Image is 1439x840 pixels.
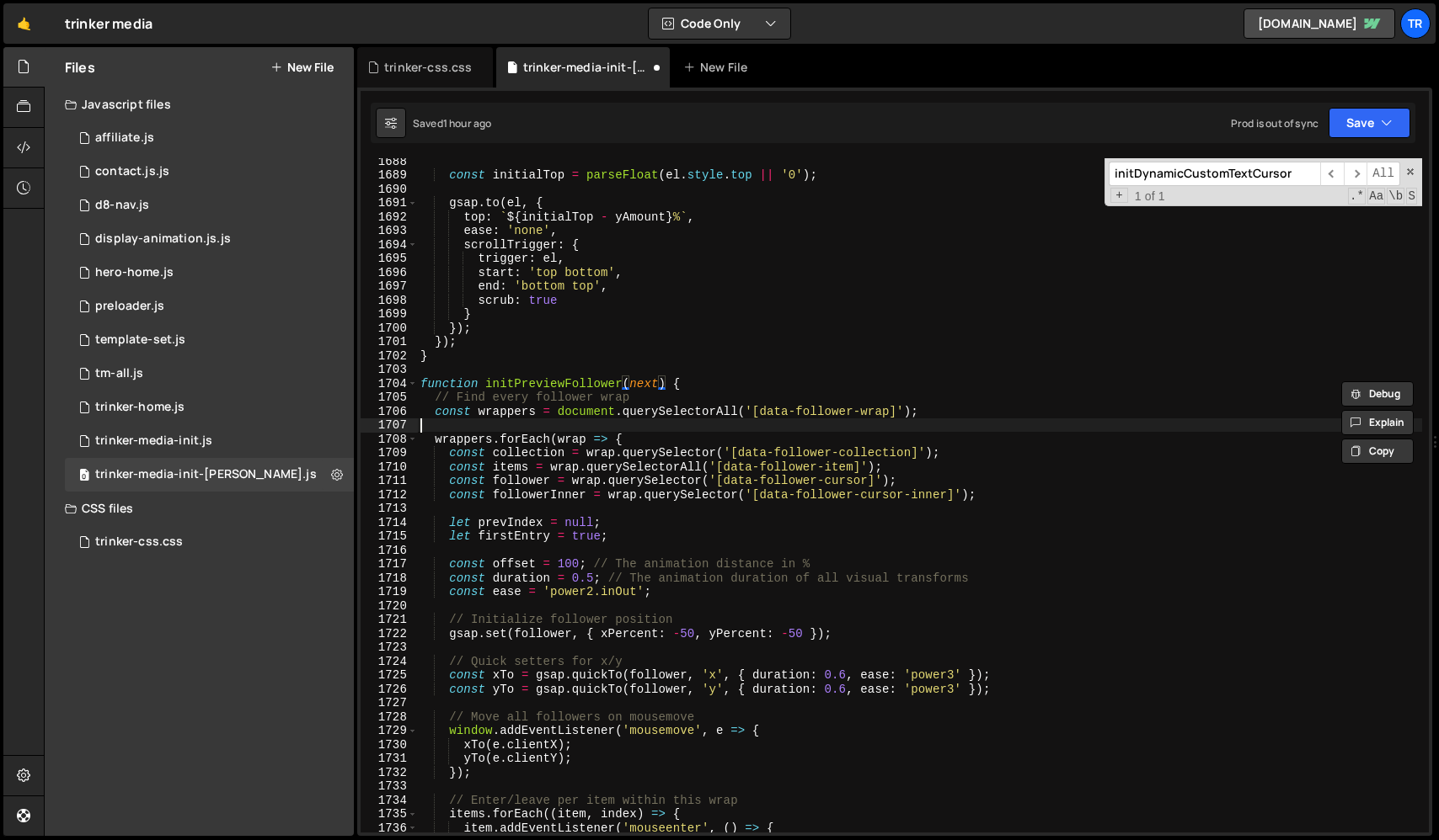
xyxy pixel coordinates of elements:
div: preloader.js [95,299,164,314]
span: Alt-Enter [1367,162,1400,186]
span: 1 of 1 [1128,189,1172,204]
div: 1731 [361,752,418,766]
div: 1710 [361,460,418,475]
div: 1708 [361,433,418,447]
button: Copy [1341,439,1414,464]
div: 1722 [361,627,418,641]
span: Toggle Replace mode [1110,188,1128,204]
div: 7205/28199.js [65,290,354,323]
div: trinker-css.css [384,59,472,76]
div: 7205/38058.js [65,458,354,492]
div: 1709 [361,446,418,460]
button: New File [270,61,334,74]
a: [DOMAIN_NAME] [1244,8,1395,39]
div: trinker media [65,13,152,34]
div: 7205/28029.js [65,256,354,290]
button: Save [1329,108,1410,138]
div: 1694 [361,238,418,253]
div: 7205/29316.css [65,525,354,559]
div: 1690 [361,183,418,197]
a: 🤙 [3,3,45,44]
div: trinker-media-init-[PERSON_NAME].js [523,59,650,76]
span: ​ [1320,162,1344,186]
div: 1729 [361,724,418,738]
div: 1689 [361,168,418,183]
div: 1688 [361,155,418,169]
input: Search for [1109,162,1320,186]
div: 1701 [361,335,418,349]
div: 1723 [361,641,418,655]
div: 1712 [361,488,418,502]
div: 1697 [361,279,418,294]
div: trinker-home.js [95,400,185,415]
div: 7205/35400.js [65,391,354,424]
div: 1699 [361,307,418,322]
div: 1735 [361,807,418,821]
div: 7205/34494.js [65,155,354,189]
div: 1698 [361,294,418,308]
div: 1700 [361,322,418,336]
div: 1707 [361,418,418,433]
div: trinker-media-init.js [95,433,212,449]
div: 1718 [361,572,418,586]
div: 7205/28180.js [65,121,354,155]
div: 1714 [361,516,418,530]
span: 0 [79,470,89,483]
div: 1696 [361,266,418,280]
div: 1734 [361,794,418,808]
span: ​ [1344,162,1367,186]
div: 1706 [361,405,418,419]
div: 7205/28426.js [65,189,354,222]
span: CaseSensitive Search [1367,188,1385,205]
div: 1725 [361,668,418,683]
div: 1692 [361,210,418,225]
div: New File [683,59,754,76]
div: Saved [413,116,491,130]
div: Javascript files [45,88,354,121]
div: 7205/37302.js [65,424,354,458]
div: tm-all.js [95,366,143,381]
div: template-set.js [95,332,185,348]
div: 1 hour ago [443,116,492,130]
div: Prod is out of sync [1231,116,1319,130]
div: 1717 [361,557,418,572]
div: 7205/29315.js [65,357,354,391]
div: 1716 [361,544,418,558]
div: 1719 [361,585,418,599]
button: Debug [1341,381,1414,407]
div: 1703 [361,363,418,377]
div: 1720 [361,599,418,614]
div: 7205/28028.js [65,222,354,256]
div: contact.js.js [95,164,169,179]
div: display-animation.js.js [95,231,231,247]
h2: Files [65,58,95,77]
div: 1695 [361,252,418,266]
div: 1691 [361,196,418,210]
div: 1736 [361,821,418,836]
div: 1704 [361,377,418,391]
div: trinker-css.css [95,534,183,550]
div: 1705 [361,391,418,405]
div: 1732 [361,766,418,780]
div: CSS files [45,492,354,525]
div: 1702 [361,349,418,364]
div: 1726 [361,683,418,697]
div: affiliate.js [95,130,154,146]
button: Code Only [649,8,790,39]
div: 1730 [361,738,418,752]
div: 1733 [361,779,418,794]
div: 7205/27860.js [65,323,354,357]
div: 1721 [361,613,418,627]
span: RegExp Search [1348,188,1366,205]
div: trinker-media-init-[PERSON_NAME].js [95,467,317,482]
div: d8-nav.js [95,198,149,213]
div: 1711 [361,474,418,488]
div: 1727 [361,696,418,710]
div: hero-home.js [95,265,174,280]
div: 1715 [361,529,418,544]
div: 1713 [361,502,418,516]
a: tr [1400,8,1431,39]
div: 1724 [361,655,418,669]
button: Explain [1341,410,1414,435]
